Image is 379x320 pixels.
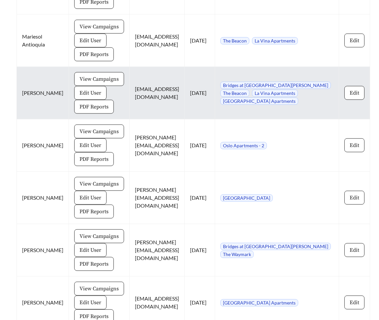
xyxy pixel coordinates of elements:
span: The Beacon [220,37,249,44]
td: [DATE] [185,15,215,67]
a: View Campaigns [74,233,124,239]
td: [DATE] [185,172,215,224]
span: View Campaigns [79,128,119,135]
td: [PERSON_NAME][EMAIL_ADDRESS][DOMAIN_NAME] [130,119,185,172]
a: Edit User [74,194,107,200]
button: PDF Reports [74,47,114,61]
span: Edit User [79,89,101,97]
span: Edit [350,194,359,202]
td: [DATE] [185,224,215,276]
span: La Vina Apartments [252,37,298,44]
span: Edit User [79,299,101,306]
span: Edit [350,141,359,149]
span: View Campaigns [79,75,119,83]
td: [PERSON_NAME] [17,172,69,224]
span: Edit User [79,141,101,149]
span: Edit [350,246,359,254]
button: Edit [344,296,364,309]
span: View Campaigns [79,285,119,293]
a: View Campaigns [74,180,124,187]
span: [GEOGRAPHIC_DATA] Apartments [220,299,298,306]
span: La Vina Apartments [252,90,298,97]
td: [PERSON_NAME] [17,67,69,119]
span: PDF Reports [79,103,109,111]
span: Oslo Apartments - 2 [220,142,267,149]
button: View Campaigns [74,72,124,86]
button: Edit [344,138,364,152]
span: The Waymark [220,251,254,258]
span: Bridges at [GEOGRAPHIC_DATA][PERSON_NAME] [220,243,331,250]
button: PDF Reports [74,152,114,166]
span: [GEOGRAPHIC_DATA] [220,194,273,202]
span: [GEOGRAPHIC_DATA] Apartments [220,98,298,105]
span: View Campaigns [79,23,119,31]
span: The Beacon [220,90,249,97]
button: View Campaigns [74,125,124,138]
span: PDF Reports [79,155,109,163]
button: PDF Reports [74,205,114,218]
a: Edit User [74,247,107,253]
button: PDF Reports [74,100,114,114]
button: Edit [344,86,364,100]
button: Edit User [74,86,107,100]
span: PDF Reports [79,260,109,268]
a: Edit User [74,142,107,148]
a: View Campaigns [74,128,124,134]
a: View Campaigns [74,285,124,291]
button: Edit [344,191,364,205]
a: Edit User [74,37,107,43]
td: [PERSON_NAME] [17,119,69,172]
button: View Campaigns [74,177,124,191]
a: View Campaigns [74,75,124,82]
td: [DATE] [185,119,215,172]
a: Edit User [74,89,107,96]
span: Edit User [79,37,101,44]
button: View Campaigns [74,20,124,34]
span: Bridges at [GEOGRAPHIC_DATA][PERSON_NAME] [220,82,331,89]
td: [EMAIL_ADDRESS][DOMAIN_NAME] [130,67,185,119]
td: [PERSON_NAME] [17,224,69,276]
button: Edit User [74,243,107,257]
span: Edit User [79,246,101,254]
button: Edit [344,243,364,257]
span: PDF Reports [79,50,109,58]
button: Edit User [74,296,107,309]
a: View Campaigns [74,23,124,29]
td: [EMAIL_ADDRESS][DOMAIN_NAME] [130,15,185,67]
td: [PERSON_NAME][EMAIL_ADDRESS][DOMAIN_NAME] [130,224,185,276]
button: Edit [344,34,364,47]
span: Edit [350,89,359,97]
a: Edit User [74,299,107,305]
span: Edit User [79,194,101,202]
span: PDF Reports [79,208,109,216]
span: View Campaigns [79,232,119,240]
button: PDF Reports [74,257,114,271]
button: Edit User [74,191,107,205]
span: Edit [350,37,359,44]
button: View Campaigns [74,282,124,296]
button: View Campaigns [74,229,124,243]
td: Mariesol Antioquia [17,15,69,67]
button: Edit User [74,138,107,152]
button: Edit User [74,34,107,47]
span: Edit [350,299,359,306]
td: [DATE] [185,67,215,119]
td: [PERSON_NAME][EMAIL_ADDRESS][DOMAIN_NAME] [130,172,185,224]
span: View Campaigns [79,180,119,188]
